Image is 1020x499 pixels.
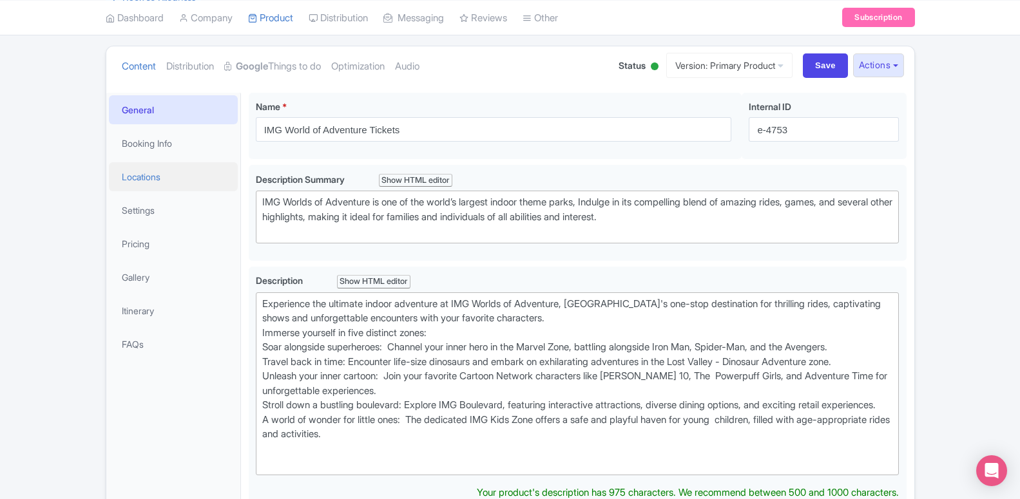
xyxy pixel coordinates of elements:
a: General [109,95,238,124]
span: IMG World of Adventure Tickets [121,18,340,37]
a: Version: Primary Product [666,53,793,78]
a: Booking Info [109,129,238,158]
a: Optimization [331,46,385,87]
strong: Google [236,59,268,74]
span: Name [256,101,280,112]
a: Audio [395,46,419,87]
input: Save [803,53,848,78]
a: Content [122,46,156,87]
span: Status [619,59,646,72]
div: Show HTML editor [379,174,453,187]
div: IMG Worlds of Adventure is one of the world’s largest indoor theme parks, Indulge in its compelli... [262,195,893,239]
a: Locations [109,162,238,191]
a: Itinerary [109,296,238,325]
div: Experience the ultimate indoor adventure at IMG Worlds of Adventure, [GEOGRAPHIC_DATA]'s one-stop... [262,297,893,471]
div: Show HTML editor [337,275,411,288]
button: Actions [853,53,904,77]
span: Internal ID [749,101,791,112]
div: Active [648,57,661,77]
span: Description Summary [256,174,347,185]
div: Open Intercom Messenger [976,455,1007,486]
span: Description [256,275,305,286]
a: Distribution [166,46,214,87]
a: Subscription [842,8,914,27]
a: Gallery [109,263,238,292]
a: GoogleThings to do [224,46,321,87]
a: FAQs [109,330,238,359]
a: Pricing [109,229,238,258]
a: Settings [109,196,238,225]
